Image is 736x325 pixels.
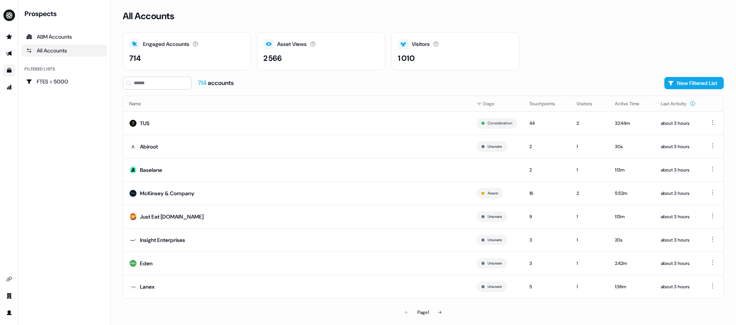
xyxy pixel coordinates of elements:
div: 2 [577,119,603,127]
div: All Accounts [26,47,102,54]
div: about 3 hours [661,119,696,127]
a: Go to prospects [3,31,15,43]
div: Stage [476,100,517,108]
button: Unaware [488,283,502,290]
div: 2 [529,143,564,150]
div: about 3 hours [661,283,696,291]
div: Abiroot [140,143,158,150]
div: 1 [577,213,603,220]
div: 1 [577,260,603,267]
div: about 3 hours [661,236,696,244]
div: 3 [529,260,564,267]
div: about 3 hours [661,260,696,267]
a: ABM Accounts [21,31,107,43]
div: about 3 hours [661,213,696,220]
div: Baselane [140,166,162,174]
div: Prospects [25,9,107,18]
button: Consideration [488,120,512,127]
button: Unaware [488,260,502,267]
a: Go to outbound experience [3,47,15,60]
div: Page 1 [417,309,429,316]
div: 2 [529,166,564,174]
div: Asset Views [277,40,307,48]
div: 32:44m [615,119,649,127]
div: 2:42m [615,260,649,267]
div: 1:13m [615,213,649,220]
div: 16 [529,189,564,197]
div: Filtered lists [25,66,55,72]
a: Go to attribution [3,81,15,93]
div: 1 [577,143,603,150]
th: Name [123,96,470,111]
div: 3 [529,236,564,244]
div: 5 [529,283,564,291]
span: 714 [198,79,208,87]
div: 44 [529,119,564,127]
button: Visitors [577,97,601,111]
a: Go to team [3,290,15,302]
button: Active Time [615,97,649,111]
div: Engaged Accounts [143,40,189,48]
div: Insight Enterprises [140,236,185,244]
div: 1:36m [615,283,649,291]
div: 2 [577,189,603,197]
a: Go to integrations [3,273,15,285]
button: Aware [488,190,498,197]
div: FTES > 5000 [26,78,102,85]
a: Go to templates [3,64,15,77]
div: accounts [198,79,234,87]
a: Go to profile [3,307,15,319]
a: Go to FTES > 5000 [21,75,107,88]
div: McKinsey & Company [140,189,194,197]
a: All accounts [21,44,107,57]
div: 1 [577,166,603,174]
div: 30s [615,143,649,150]
button: New Filtered List [664,77,724,89]
div: 1 010 [398,52,415,64]
div: ABM Accounts [26,33,102,41]
div: 1 [577,283,603,291]
div: 20s [615,236,649,244]
button: Unaware [488,143,502,150]
div: Eden [140,260,153,267]
div: Lanex [140,283,154,291]
div: about 3 hours [661,143,696,150]
div: Visitors [412,40,430,48]
button: Unaware [488,213,502,220]
div: about 3 hours [661,166,696,174]
div: Just Eat [DOMAIN_NAME] [140,213,204,220]
div: 2 566 [263,52,282,64]
button: Last Activity [661,97,696,111]
h3: All Accounts [123,10,174,22]
button: Unaware [488,237,502,243]
div: 1 [577,236,603,244]
div: 5:52m [615,189,649,197]
div: about 3 hours [661,189,696,197]
div: 714 [129,52,141,64]
button: Touchpoints [529,97,564,111]
div: 1:13m [615,166,649,174]
div: 9 [529,213,564,220]
div: TUS [140,119,149,127]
